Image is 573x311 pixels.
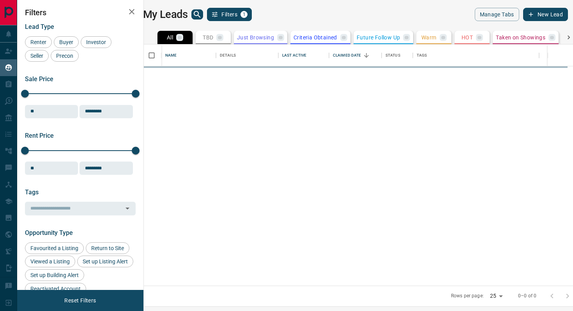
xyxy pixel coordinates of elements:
button: New Lead [523,8,568,21]
span: Opportunity Type [25,229,73,236]
div: Return to Site [86,242,129,254]
span: Buyer [57,39,76,45]
p: HOT [462,35,473,40]
div: Precon [51,50,79,62]
p: All [167,35,173,40]
div: Status [386,44,400,66]
div: Name [161,44,216,66]
p: Just Browsing [237,35,274,40]
button: Sort [361,50,372,61]
span: Sale Price [25,75,53,83]
p: 0–0 of 0 [518,293,536,299]
div: Name [165,44,177,66]
span: Seller [28,53,46,59]
div: 25 [487,290,506,302]
div: Reactivated Account [25,283,86,295]
div: Tags [417,44,427,66]
button: search button [191,9,203,20]
div: Claimed Date [329,44,382,66]
span: Investor [83,39,109,45]
button: Reset Filters [59,294,101,307]
div: Set up Listing Alert [77,256,133,267]
div: Last Active [278,44,329,66]
div: Seller [25,50,49,62]
div: Tags [413,44,539,66]
div: Last Active [282,44,306,66]
span: Precon [53,53,76,59]
button: Manage Tabs [475,8,519,21]
div: Details [220,44,236,66]
span: Viewed a Listing [28,258,73,265]
div: Renter [25,36,52,48]
h1: My Leads [143,8,188,21]
p: Warm [421,35,437,40]
p: TBD [203,35,213,40]
span: Reactivated Account [28,286,83,292]
button: Open [122,203,133,214]
div: Buyer [54,36,79,48]
span: Lead Type [25,23,54,30]
span: Return to Site [88,245,127,251]
span: Tags [25,188,39,196]
h2: Filters [25,8,136,17]
p: Future Follow Up [357,35,400,40]
span: Set up Building Alert [28,272,81,278]
span: 1 [241,12,247,17]
span: Favourited a Listing [28,245,81,251]
div: Details [216,44,278,66]
button: Filters1 [207,8,252,21]
p: Rows per page: [451,293,484,299]
span: Set up Listing Alert [80,258,131,265]
p: Taken on Showings [496,35,545,40]
div: Favourited a Listing [25,242,84,254]
div: Status [382,44,413,66]
div: Viewed a Listing [25,256,75,267]
span: Renter [28,39,49,45]
div: Set up Building Alert [25,269,84,281]
p: Criteria Obtained [294,35,337,40]
div: Investor [81,36,111,48]
div: Claimed Date [333,44,361,66]
span: Rent Price [25,132,54,139]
